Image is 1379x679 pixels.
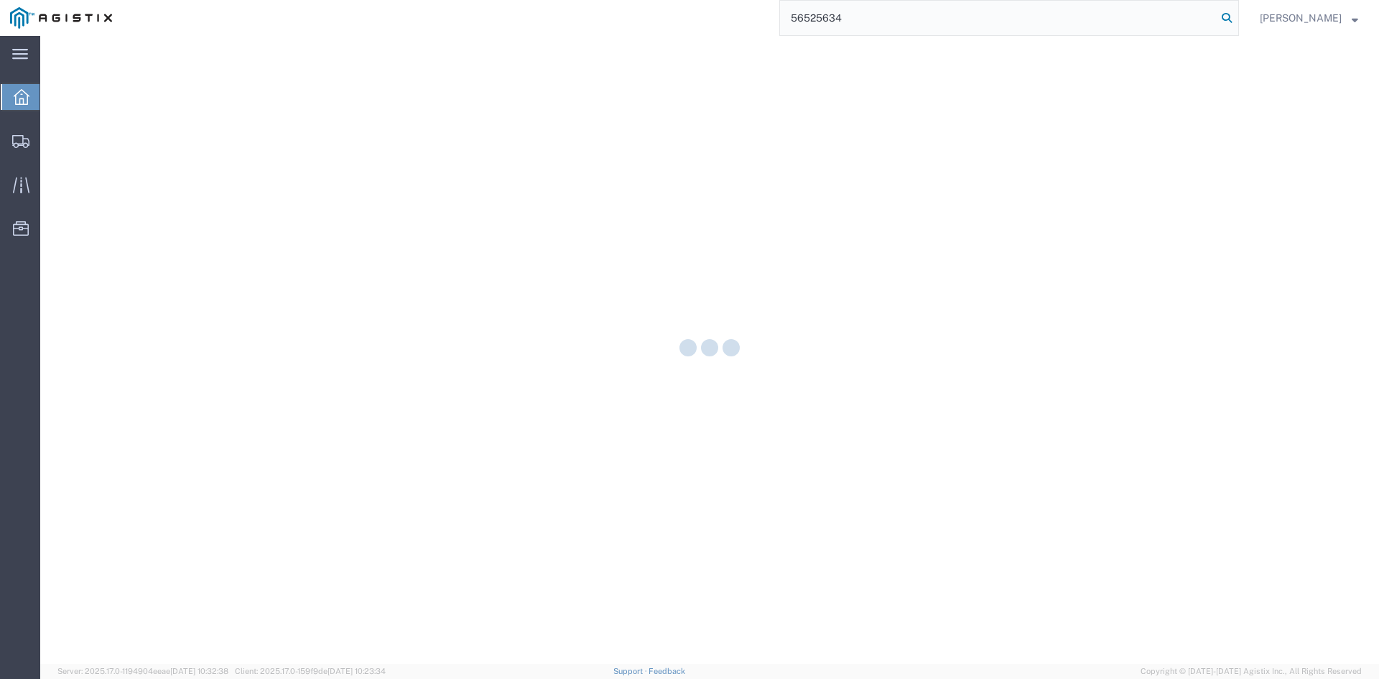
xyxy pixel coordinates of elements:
[1260,10,1342,26] span: Douglas Harris
[328,667,386,675] span: [DATE] 10:23:34
[613,667,649,675] a: Support
[170,667,228,675] span: [DATE] 10:32:38
[1141,665,1362,678] span: Copyright © [DATE]-[DATE] Agistix Inc., All Rights Reserved
[649,667,685,675] a: Feedback
[235,667,386,675] span: Client: 2025.17.0-159f9de
[1259,9,1359,27] button: [PERSON_NAME]
[57,667,228,675] span: Server: 2025.17.0-1194904eeae
[10,7,112,29] img: logo
[780,1,1217,35] input: Search for shipment number, reference number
